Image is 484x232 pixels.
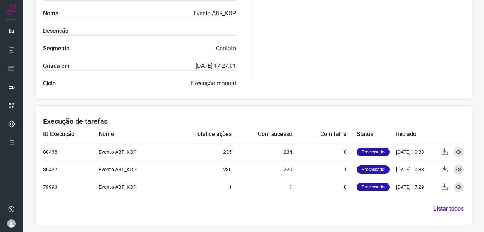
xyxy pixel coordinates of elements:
p: Execução manual [191,79,236,88]
td: 1 [165,178,232,196]
label: Ciclo [43,79,56,88]
a: Listar todos [433,205,464,213]
td: 80438 [43,143,99,161]
label: Segmento [43,44,69,53]
h3: Execução de tarefas [43,117,464,126]
label: Criada em [43,62,69,70]
img: avatar-user-boy.jpg [7,219,16,228]
td: 1 [292,161,357,178]
td: Status [357,126,396,143]
td: 79993 [43,178,99,196]
td: Evento ABF_KOP [99,143,166,161]
td: 234 [232,143,292,161]
td: 0 [292,143,357,161]
td: [DATE] 10:33 [396,161,435,178]
td: 0 [292,178,357,196]
td: 230 [165,161,232,178]
p: Processado [357,165,390,174]
td: Evento ABF_KOP [99,178,166,196]
td: Nome [99,126,166,143]
td: 1 [232,178,292,196]
td: 229 [232,161,292,178]
p: Evento ABF_KOP [194,9,236,18]
p: Contato [216,44,236,53]
td: Total de ações [165,126,232,143]
td: Com sucesso [232,126,292,143]
td: [DATE] 17:29 [396,178,435,196]
p: Processado [357,148,390,156]
td: Iniciado [396,126,435,143]
td: 80437 [43,161,99,178]
td: [DATE] 10:33 [396,143,435,161]
img: Logo [6,4,17,15]
p: [DATE] 17:27:01 [196,62,236,70]
td: Evento ABF_KOP [99,161,166,178]
label: Nome [43,9,58,18]
p: Processado [357,183,390,191]
td: ID Execução [43,126,99,143]
td: Com falha [292,126,357,143]
label: Descrição [43,27,68,35]
td: 235 [165,143,232,161]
